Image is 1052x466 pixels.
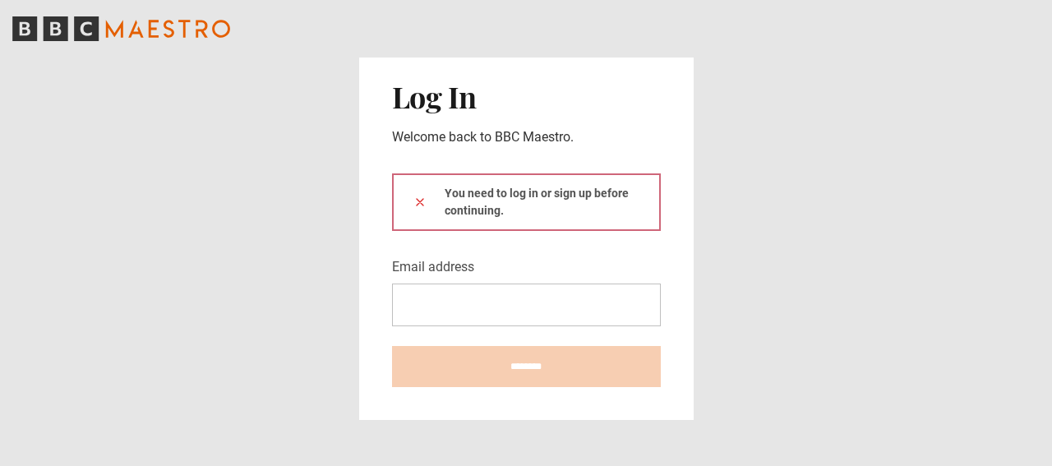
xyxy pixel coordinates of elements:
h2: Log In [392,79,661,113]
svg: BBC Maestro [12,16,230,41]
div: You need to log in or sign up before continuing. [392,173,661,231]
p: Welcome back to BBC Maestro. [392,127,661,147]
label: Email address [392,257,474,277]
